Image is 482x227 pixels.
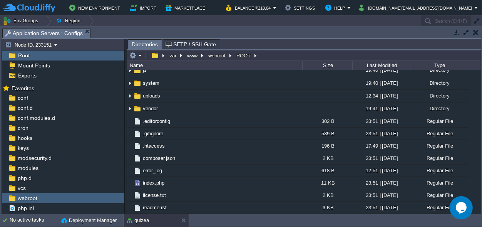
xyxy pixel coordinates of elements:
[16,185,27,192] a: vcs
[16,145,30,151] a: keys
[16,124,30,131] a: cron
[410,115,468,127] div: Regular File
[142,192,167,198] a: license.txt
[410,103,468,114] div: Directory
[16,195,38,202] a: webroot
[410,177,468,189] div: Regular File
[352,165,410,177] div: 12:51 | [DATE]
[127,189,133,201] img: AMDAwAAAACH5BAEAAAAALAAAAAABAAEAAAICRAEAOw==
[10,85,35,92] span: Favorites
[133,129,142,138] img: AMDAwAAAACH5BAEAAAAALAAAAAABAAEAAAICRAEAOw==
[133,203,142,212] img: AMDAwAAAACH5BAEAAAAALAAAAAABAAEAAAICRAEAOw==
[133,79,142,87] img: AMDAwAAAACH5BAEAAAAALAAAAAABAAEAAAICRAEAOw==
[16,205,35,212] a: php.ini
[16,104,34,111] a: conf.d
[186,52,199,59] button: www
[133,179,142,187] img: AMDAwAAAACH5BAEAAAAALAAAAAABAAEAAAICRAEAOw==
[3,3,55,13] img: CloudJiffy
[142,155,176,161] a: composer.json
[127,77,133,89] img: AMDAwAAAACH5BAEAAAAALAAAAAABAAEAAAICRAEAOw==
[207,52,228,59] button: webroot
[302,115,352,127] div: 302 B
[3,15,41,26] button: Env Groups
[302,177,352,189] div: 11 KB
[127,202,133,214] img: AMDAwAAAACH5BAEAAAAALAAAAAABAAEAAAICRAEAOw==
[17,62,51,69] a: Mount Points
[10,85,35,91] a: Favorites
[142,80,161,86] a: system
[142,92,161,99] a: uploads
[410,165,468,177] div: Regular File
[302,128,352,140] div: 539 B
[359,3,474,12] button: [DOMAIN_NAME][EMAIL_ADDRESS][DOMAIN_NAME]
[302,165,352,177] div: 618 B
[142,67,148,73] a: js
[17,52,31,59] span: Root
[5,29,83,38] span: Application Servers : Configs
[325,3,347,12] button: Help
[16,94,29,101] a: conf
[168,52,178,59] button: var
[127,152,133,164] img: AMDAwAAAACH5BAEAAAAALAAAAAABAAEAAAICRAEAOw==
[16,165,40,172] a: modules
[166,40,216,49] span: SFTP / SSH Gate
[133,117,142,126] img: AMDAwAAAACH5BAEAAAAALAAAAAABAAEAAAICRAEAOw==
[16,135,33,141] a: hooks
[352,77,410,89] div: 19:40 | [DATE]
[133,191,142,200] img: AMDAwAAAACH5BAEAAAAALAAAAAABAAEAAAICRAEAOw==
[302,152,352,164] div: 2 KB
[142,105,159,112] a: vendor
[142,130,164,137] a: .gitignore
[352,90,410,102] div: 12:34 | [DATE]
[16,114,56,121] a: conf.modules.d
[127,115,133,127] img: AMDAwAAAACH5BAEAAAAALAAAAAABAAEAAAICRAEAOw==
[127,65,133,77] img: AMDAwAAAACH5BAEAAAAALAAAAAABAAEAAAICRAEAOw==
[450,196,474,219] iframe: chat widget
[133,154,142,163] img: AMDAwAAAACH5BAEAAAAALAAAAAABAAEAAAICRAEAOw==
[302,202,352,214] div: 3 KB
[56,15,83,26] button: Region
[16,155,53,161] a: modsecurity.d
[5,41,54,48] button: Node ID: 233151
[285,3,317,12] button: Settings
[127,217,149,224] button: quizea
[410,140,468,152] div: Regular File
[127,177,133,189] img: AMDAwAAAACH5BAEAAAAALAAAAAABAAEAAAICRAEAOw==
[127,165,133,177] img: AMDAwAAAACH5BAEAAAAALAAAAAABAAEAAAICRAEAOw==
[410,128,468,140] div: Regular File
[410,77,468,89] div: Directory
[127,140,133,152] img: AMDAwAAAACH5BAEAAAAALAAAAAABAAEAAAICRAEAOw==
[235,52,253,59] button: ROOT
[142,204,168,211] span: readme.rst
[142,180,166,186] span: index.php
[410,152,468,164] div: Regular File
[16,175,33,182] a: php.d
[166,3,208,12] button: Marketplace
[61,217,117,224] button: Deployment Manager
[352,64,410,76] div: 19:40 | [DATE]
[142,118,171,124] span: .editorconfig
[69,3,122,12] button: New Environment
[352,189,410,201] div: 23:51 | [DATE]
[352,115,410,127] div: 23:51 | [DATE]
[352,152,410,164] div: 23:51 | [DATE]
[142,143,166,149] span: .htaccess
[410,90,468,102] div: Directory
[352,140,410,152] div: 17:49 | [DATE]
[142,167,163,174] a: error_log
